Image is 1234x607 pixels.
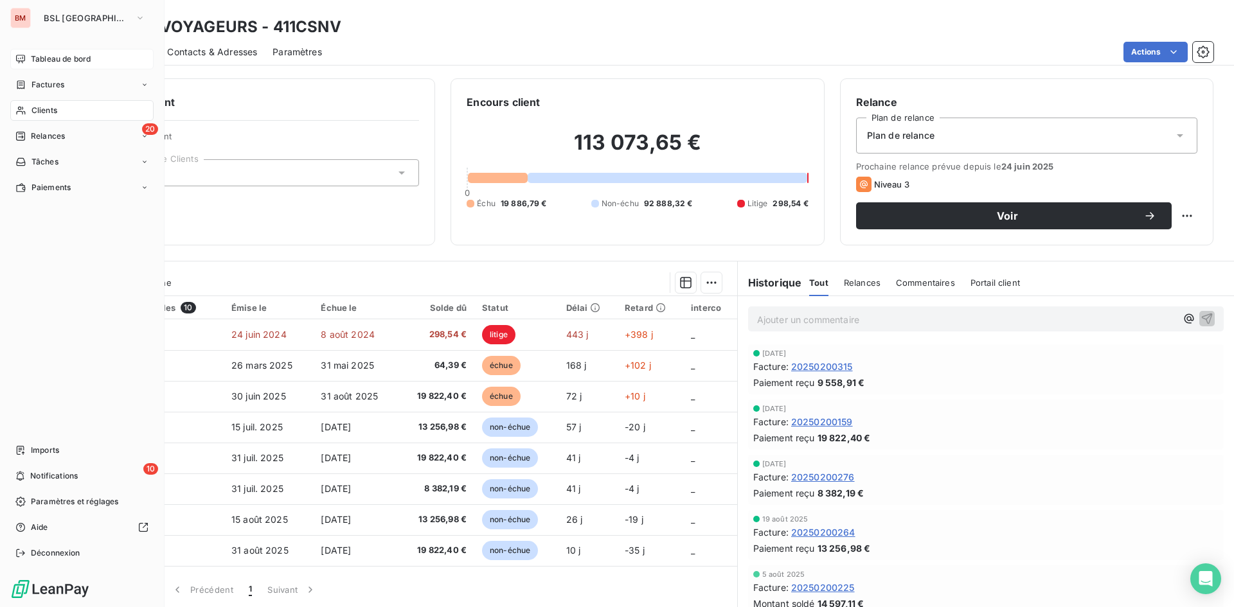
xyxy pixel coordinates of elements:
span: [DATE] [321,483,351,494]
span: 92 888,32 € [644,198,693,209]
span: Tableau de bord [31,53,91,65]
span: +398 j [625,329,653,340]
span: 10 j [566,545,581,556]
span: 19 822,40 € [818,431,871,444]
div: interco [691,303,729,313]
span: Niveau 3 [874,179,909,189]
span: 0 [465,188,470,198]
span: échue [482,356,521,375]
span: 13 256,98 € [818,541,871,555]
span: Facture : [753,470,789,484]
span: Paiement reçu [753,431,815,444]
h3: SNCF VOYAGEURS - 411CSNV [113,15,341,39]
h6: Encours client [467,94,540,110]
span: 20250200315 [791,360,853,373]
span: Paiement reçu [753,541,815,555]
span: [DATE] [321,514,351,525]
span: 20250200159 [791,415,853,428]
a: Aide [10,517,154,538]
span: 10 [181,302,195,313]
span: 31 juil. 2025 [231,483,283,494]
button: 1 [241,576,260,603]
span: 41 j [566,483,581,494]
span: Paiement reçu [753,486,815,500]
span: Factures [31,79,64,91]
span: +10 j [625,391,645,401]
span: 19 822,40 € [406,544,467,557]
span: 41 j [566,452,581,463]
h6: Historique [738,275,802,290]
span: échue [482,387,521,406]
span: Litige [747,198,768,209]
span: 20 [142,123,158,135]
div: Émise le [231,303,305,313]
span: 8 382,19 € [406,482,467,495]
span: 9 558,91 € [818,376,865,389]
span: Portail client [970,277,1020,288]
span: 57 j [566,421,582,432]
span: 72 j [566,391,582,401]
span: [DATE] [321,421,351,432]
span: Aide [31,522,48,533]
span: Imports [31,444,59,456]
span: Facture : [753,581,789,594]
span: Non-échu [602,198,639,209]
span: Facture : [753,415,789,428]
span: 13 256,98 € [406,421,467,434]
span: Tâches [31,156,58,168]
span: 26 j [566,514,583,525]
span: 298,54 € [773,198,808,209]
span: Notifications [30,470,78,482]
span: [DATE] [321,545,351,556]
span: Relances [31,130,65,142]
span: _ [691,452,695,463]
span: 19 août 2025 [762,515,809,523]
span: -20 j [625,421,645,432]
span: Paramètres [273,46,322,58]
span: 8 août 2024 [321,329,375,340]
span: 20250200276 [791,470,855,484]
span: Clients [31,105,57,116]
span: 24 juin 2025 [1001,161,1054,172]
span: non-échue [482,418,538,437]
span: _ [691,360,695,371]
span: 13 256,98 € [406,513,467,526]
img: Logo LeanPay [10,579,90,599]
span: -4 j [625,452,639,463]
span: non-échue [482,448,538,468]
h6: Relance [856,94,1197,110]
span: -4 j [625,483,639,494]
span: Propriétés Client [103,131,419,149]
div: Open Intercom Messenger [1190,563,1221,594]
span: 31 août 2025 [321,391,378,401]
span: 30 juin 2025 [231,391,286,401]
span: Relances [844,277,881,288]
span: 31 août 2025 [231,545,289,556]
span: Paiement reçu [753,376,815,389]
span: [DATE] [762,349,787,357]
span: [DATE] [321,452,351,463]
span: _ [691,545,695,556]
h6: Informations client [78,94,419,110]
span: Tout [809,277,828,288]
span: -19 j [625,514,643,525]
span: Échu [477,198,496,209]
span: 15 juil. 2025 [231,421,283,432]
span: -35 j [625,545,645,556]
span: 19 886,79 € [501,198,547,209]
span: _ [691,421,695,432]
div: Solde dû [406,303,467,313]
span: 19 822,40 € [406,390,467,403]
span: litige [482,325,515,344]
span: 1 [249,583,252,596]
button: Voir [856,202,1172,229]
div: BM [10,8,31,28]
span: 8 382,19 € [818,486,864,500]
span: 168 j [566,360,587,371]
div: Délai [566,303,609,313]
span: 26 mars 2025 [231,360,292,371]
span: [DATE] [762,405,787,412]
span: non-échue [482,541,538,560]
span: 31 mai 2025 [321,360,374,371]
span: _ [691,483,695,494]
